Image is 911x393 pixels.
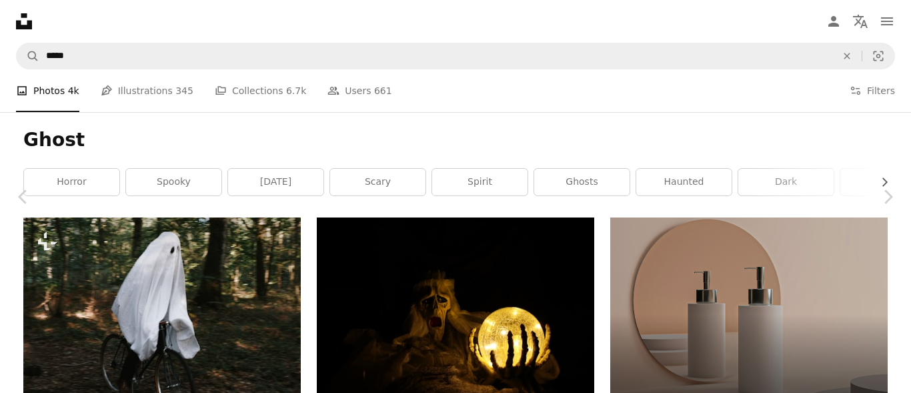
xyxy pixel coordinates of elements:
[23,128,888,152] h1: Ghost
[126,169,221,195] a: spooky
[101,69,193,112] a: Illustrations 345
[286,83,306,98] span: 6.7k
[847,8,874,35] button: Language
[832,43,862,69] button: Clear
[820,8,847,35] a: Log in / Sign up
[850,69,895,112] button: Filters
[636,169,732,195] a: haunted
[330,169,425,195] a: scary
[432,169,528,195] a: spirit
[327,69,391,112] a: Users 661
[874,8,900,35] button: Menu
[374,83,392,98] span: 661
[175,83,193,98] span: 345
[864,133,911,261] a: Next
[17,43,39,69] button: Search Unsplash
[228,169,323,195] a: [DATE]
[862,43,894,69] button: Visual search
[215,69,306,112] a: Collections 6.7k
[16,43,895,69] form: Find visuals sitewide
[16,13,32,29] a: Home — Unsplash
[534,169,630,195] a: ghosts
[317,304,594,316] a: white and black skull on brown wooden surface
[738,169,834,195] a: dark
[23,304,301,316] a: a ghost riding a bike in the woods
[24,169,119,195] a: horror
